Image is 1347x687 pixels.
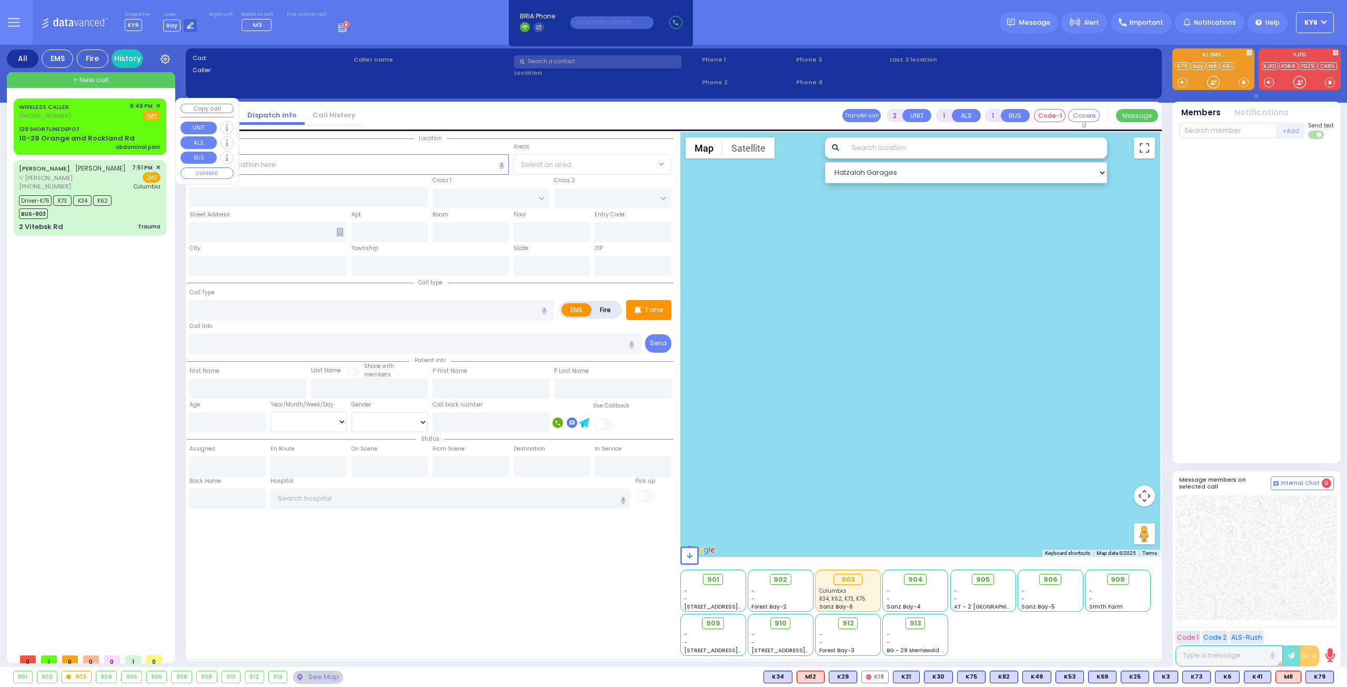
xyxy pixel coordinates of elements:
a: History [112,49,143,68]
span: - [684,587,687,595]
span: Smith Farm [1089,603,1123,611]
label: Night unit [209,12,233,18]
span: - [684,639,687,646]
img: red-radio-icon.svg [866,674,871,680]
button: Code 1 [1175,631,1200,644]
label: Floor [514,211,526,219]
button: Show satellite imagery [722,137,775,158]
span: Call type [413,278,448,286]
span: - [1089,587,1092,595]
span: - [684,595,687,603]
div: 913 [269,671,287,683]
label: Township [351,244,378,253]
input: (000)000-00000 [570,16,654,29]
span: Other building occupants [336,228,344,236]
label: Lines [163,12,197,18]
a: K79 [1175,62,1190,70]
span: ✕ [156,102,160,111]
div: BLS [1022,671,1051,683]
div: K30 [924,671,953,683]
span: [PERSON_NAME] [75,164,126,173]
p: Tone [645,304,664,315]
span: Patient info [409,356,451,364]
label: Areas [514,143,529,151]
span: 0 [83,655,99,663]
label: Cross 1 [433,176,451,185]
button: Toggle fullscreen view [1134,137,1155,158]
label: P First Name [433,367,467,375]
div: K82 [990,671,1018,683]
label: Dispatcher [125,12,151,18]
div: BLS [1121,671,1149,683]
label: Room [433,211,448,219]
label: Entry Code [595,211,625,219]
span: - [887,595,890,603]
span: [STREET_ADDRESS][PERSON_NAME] [684,603,783,611]
div: K75 [957,671,986,683]
div: K79 [1305,671,1334,683]
div: K29 [829,671,857,683]
div: K69 [1088,671,1117,683]
span: Important [1130,18,1163,27]
label: In Service [595,445,621,453]
div: BLS [1056,671,1084,683]
label: Back Home [189,477,221,485]
label: Hospital [270,477,294,485]
span: Message [1019,17,1050,28]
button: ALS [952,109,981,122]
span: Phone 1 [702,55,792,64]
img: message.svg [1007,18,1015,26]
label: Pick up [635,477,655,485]
span: 909 [706,618,720,629]
button: Map camera controls [1134,485,1155,506]
div: 2 Vitebsk Rd [19,222,63,232]
div: K21 [893,671,920,683]
div: 910 [222,671,240,683]
button: BUS [1001,109,1030,122]
span: - [887,631,890,639]
div: 902 [37,671,57,683]
span: Send text [1308,122,1334,130]
label: Age [189,401,200,409]
span: [PHONE_NUMBER] [19,112,71,120]
div: K34 [763,671,792,683]
div: ALS [797,671,825,683]
span: - [1021,595,1024,603]
span: members [364,371,391,379]
div: 904 [96,671,117,683]
span: [PHONE_NUMBER] [19,182,71,191]
span: Columbia [134,183,160,191]
div: K73 [1182,671,1211,683]
div: BLS [1153,671,1178,683]
div: K49 [1022,671,1051,683]
span: M3 [253,21,262,29]
span: Bay [163,19,180,32]
button: Notifications [1234,107,1289,119]
span: - [751,587,755,595]
input: Search hospital [270,489,631,509]
span: Phone 3 [796,55,887,64]
span: 0 [104,655,120,663]
button: UNIT [902,109,931,122]
label: First Name [189,367,219,375]
input: Search location [845,137,1108,158]
a: Call History [305,110,364,120]
a: [PERSON_NAME] [19,164,70,173]
label: Assigned [189,445,215,453]
span: [STREET_ADDRESS][PERSON_NAME] [684,646,783,654]
div: BLS [893,671,920,683]
span: 905 [976,574,990,585]
label: Call Type [189,288,215,297]
div: BLS [924,671,953,683]
span: Sanz Bay-5 [1021,603,1055,611]
label: Fire [591,303,620,316]
span: K73 [53,195,72,206]
span: AT - 2 [GEOGRAPHIC_DATA] [954,603,1032,611]
span: EMS [143,172,160,183]
div: 901 [14,671,32,683]
div: BLS [1305,671,1334,683]
div: BLS [1088,671,1117,683]
button: Members [1181,107,1221,119]
label: Apt [351,211,361,219]
span: BG - 29 Merriewold S. [887,646,946,654]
